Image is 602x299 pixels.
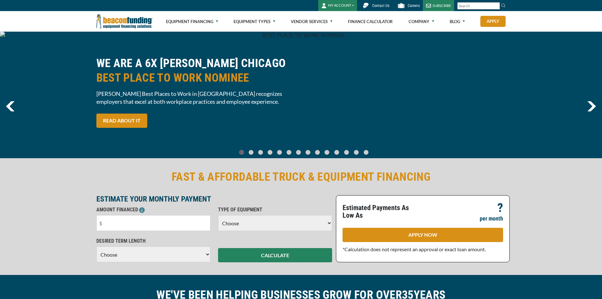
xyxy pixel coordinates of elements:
img: Right Navigator [587,101,596,111]
span: BEST PLACE TO WORK NOMINEE [96,71,297,85]
span: [PERSON_NAME] Best Places to Work in [GEOGRAPHIC_DATA] recognizes employers that excel at both wo... [96,90,297,106]
a: Go To Slide 3 [266,150,274,155]
button: CALCULATE [218,248,332,262]
a: Company [409,11,434,32]
a: Clear search text [493,3,498,9]
img: Left Navigator [6,101,15,111]
a: Go To Slide 5 [285,150,293,155]
img: Beacon Funding Corporation logo [96,11,153,32]
img: Search [501,3,506,8]
a: Go To Slide 7 [304,150,312,155]
p: ? [497,204,503,212]
a: Equipment Financing [166,11,218,32]
a: Go To Slide 8 [314,150,321,155]
a: Go To Slide 4 [276,150,283,155]
p: TYPE OF EQUIPMENT [218,206,332,214]
a: Finance Calculator [348,11,393,32]
h2: WE ARE A 6X [PERSON_NAME] CHICAGO [96,56,297,85]
a: Vendor Services [291,11,332,32]
a: READ ABOUT IT [96,114,147,128]
a: next [587,101,596,111]
a: Go To Slide 2 [257,150,265,155]
span: Contact Us [372,3,389,8]
p: DESIRED TERM LENGTH [96,237,210,245]
h2: FAST & AFFORDABLE TRUCK & EQUIPMENT FINANCING [96,170,506,184]
a: Go To Slide 1 [247,150,255,155]
p: ESTIMATE YOUR MONTHLY PAYMENT [96,195,332,203]
a: Go To Slide 11 [343,150,350,155]
a: Go To Slide 0 [238,150,246,155]
input: $ [96,215,210,231]
a: Go To Slide 10 [333,150,341,155]
a: Apply [480,16,506,27]
a: APPLY NOW [343,228,503,242]
a: previous [6,101,15,111]
p: AMOUNT FINANCED [96,206,210,214]
span: Careers [408,3,420,8]
a: Blog [450,11,465,32]
a: Go To Slide 12 [352,150,360,155]
a: Equipment Types [234,11,275,32]
a: Go To Slide 9 [323,150,331,155]
span: *Calculation does not represent an approval or exact loan amount. [343,246,486,252]
input: Search [457,2,500,9]
a: Go To Slide 6 [295,150,302,155]
p: per month [480,215,503,222]
a: Go To Slide 13 [362,150,370,155]
p: Estimated Payments As Low As [343,204,419,219]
